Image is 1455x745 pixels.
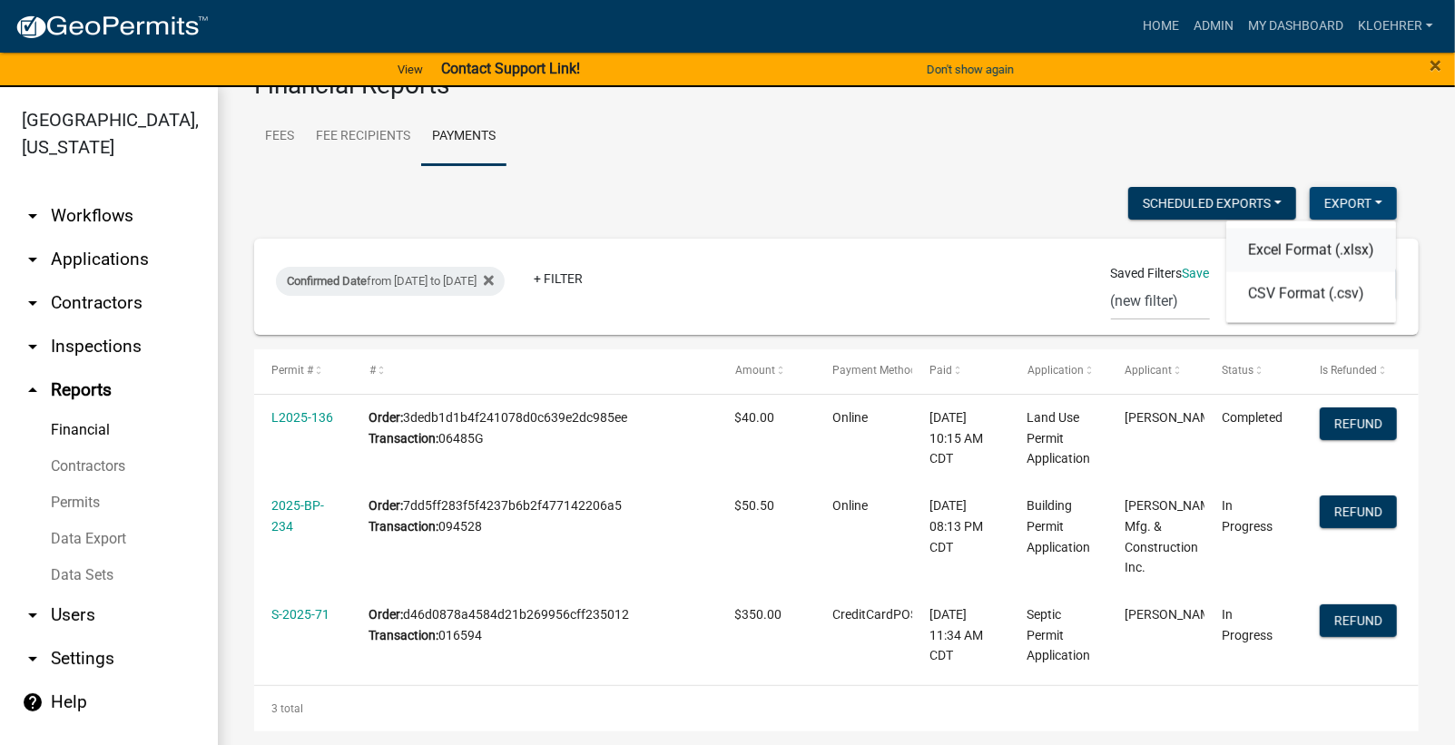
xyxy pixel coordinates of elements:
a: kloehrer [1351,9,1440,44]
b: Transaction: [369,431,439,446]
button: CSV Format (.csv) [1226,271,1396,315]
i: arrow_drop_down [22,292,44,314]
span: × [1430,53,1441,78]
datatable-header-cell: # [351,349,717,393]
b: Order: [369,607,404,622]
datatable-header-cell: Applicant [1107,349,1204,393]
span: CreditCardPOS [832,607,918,622]
datatable-header-cell: Payment Method [815,349,912,393]
span: $50.50 [735,498,775,513]
button: Export [1310,187,1397,220]
span: In Progress [1222,498,1273,534]
span: $40.00 [735,410,775,425]
span: Completed [1222,410,1283,425]
a: Admin [1186,9,1241,44]
a: Fees [254,108,305,166]
button: Excel Format (.xlsx) [1226,228,1396,271]
button: Refund [1320,604,1397,637]
span: Payment Method [832,364,917,377]
span: In Progress [1222,607,1273,642]
i: arrow_drop_down [22,336,44,358]
span: Applicant [1125,364,1172,377]
a: L2025-136 [271,410,333,425]
span: Application [1027,364,1084,377]
a: S-2025-71 [271,607,329,622]
datatable-header-cell: Application [1010,349,1107,393]
a: View [390,54,430,84]
span: Confirmed Date [287,274,367,288]
button: Refund [1320,407,1397,440]
button: Don't show again [919,54,1021,84]
button: Close [1430,54,1441,76]
span: $350.00 [735,607,782,622]
span: Online [832,410,868,425]
i: arrow_drop_up [22,379,44,401]
span: # [369,364,376,377]
i: arrow_drop_down [22,648,44,670]
wm-modal-confirm: Refund Payment [1320,417,1397,432]
span: Paid [929,364,952,377]
a: 2025-BP-234 [271,498,324,534]
a: My Dashboard [1241,9,1351,44]
div: 3 total [254,686,1419,731]
span: Status [1222,364,1253,377]
span: Amount [735,364,775,377]
i: help [22,691,44,713]
datatable-header-cell: Permit # [254,349,351,393]
i: arrow_drop_down [22,205,44,227]
div: [DATE] 11:34 AM CDT [929,604,992,666]
div: 7dd5ff283f5f4237b6b2f477142206a5 094528 [369,495,701,537]
button: Refund [1320,495,1397,528]
div: d46d0878a4584d21b269956cff235012 016594 [369,604,701,646]
span: Saved Filters [1111,264,1183,283]
i: arrow_drop_down [22,604,44,626]
div: [DATE] 10:15 AM CDT [929,407,992,469]
strong: Contact Support Link! [441,60,580,77]
b: Order: [369,410,404,425]
i: arrow_drop_down [22,249,44,270]
wm-modal-confirm: Refund Payment [1320,614,1397,629]
span: Online [832,498,868,513]
span: Sean Moe [1125,607,1222,622]
b: Transaction: [369,628,439,642]
div: 3dedb1d1b4f241078d0c639e2dc985ee 06485G [369,407,701,449]
datatable-header-cell: Status [1204,349,1302,393]
a: + Filter [519,262,597,295]
a: Save [1183,266,1210,280]
span: Septic Permit Application [1027,607,1091,663]
span: Permit # [271,364,313,377]
span: Katie Novak [1125,410,1222,425]
datatable-header-cell: Paid [912,349,1009,393]
datatable-header-cell: Is Refunded [1303,349,1400,393]
span: Building Permit Application [1027,498,1091,554]
a: Home [1135,9,1186,44]
datatable-header-cell: Amount [717,349,814,393]
span: Land Use Permit Application [1027,410,1091,466]
button: Scheduled Exports [1128,187,1296,220]
b: Transaction: [369,519,439,534]
a: Payments [421,108,506,166]
wm-modal-confirm: Refund Payment [1320,505,1397,520]
b: Order: [369,498,404,513]
div: from [DATE] to [DATE] [276,267,505,296]
span: Christensen Mfg. & Construction Inc. [1125,498,1222,574]
a: Fee Recipients [305,108,421,166]
span: Is Refunded [1320,364,1377,377]
div: [DATE] 08:13 PM CDT [929,495,992,557]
